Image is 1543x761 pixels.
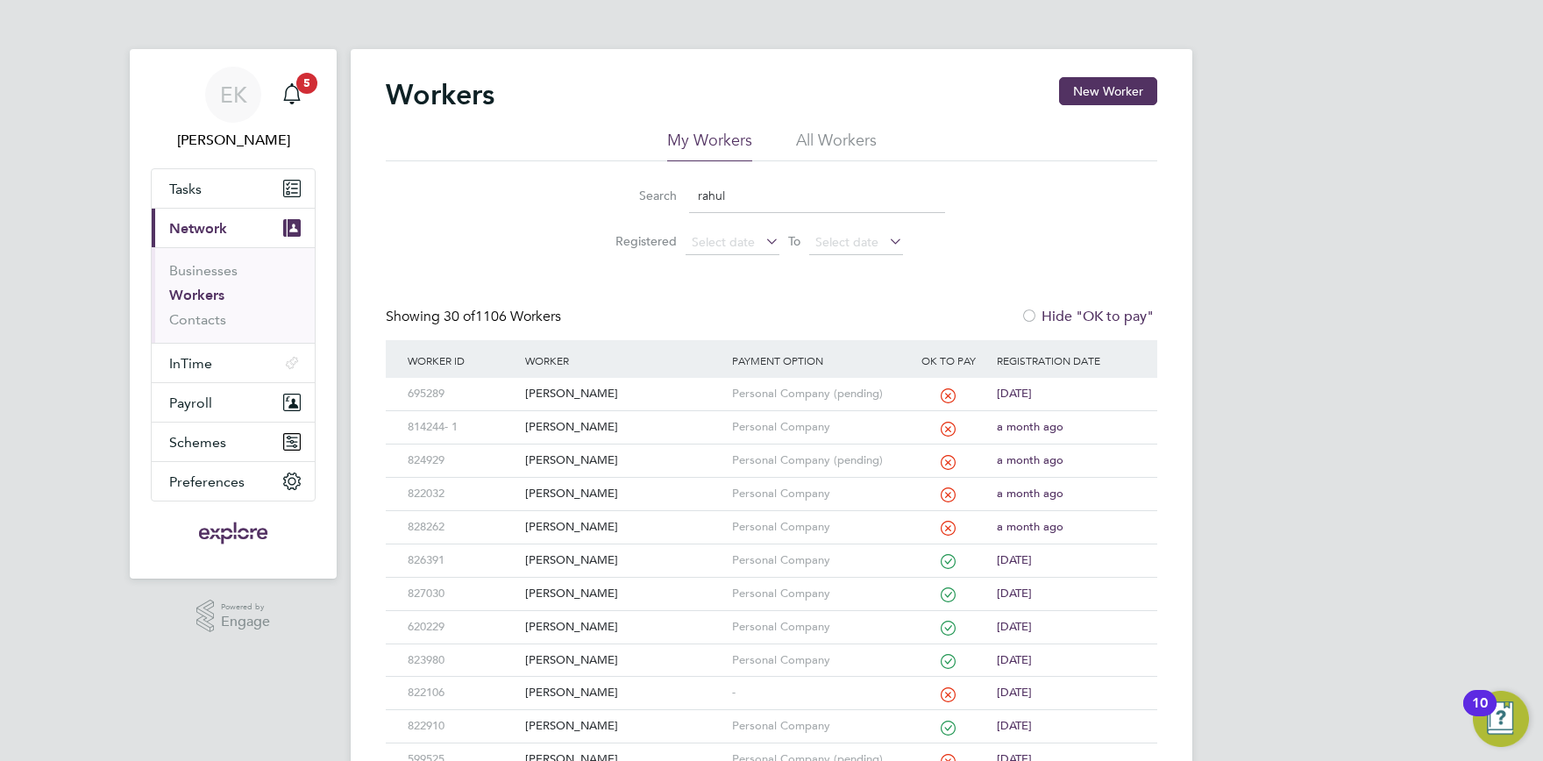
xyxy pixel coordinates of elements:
[904,340,992,380] div: OK to pay
[169,355,212,372] span: InTime
[997,619,1032,634] span: [DATE]
[728,644,905,677] div: Personal Company
[728,411,905,444] div: Personal Company
[997,685,1032,700] span: [DATE]
[151,130,316,151] span: Elena Kazi
[403,644,1140,658] a: 823980[PERSON_NAME]Personal Company[DATE]
[444,308,561,325] span: 1106 Workers
[997,718,1032,733] span: [DATE]
[152,462,315,501] button: Preferences
[689,179,945,213] input: Name, email or phone number
[521,544,727,577] div: [PERSON_NAME]
[169,220,227,237] span: Network
[1472,703,1488,726] div: 10
[403,611,521,644] div: 620229
[728,340,905,380] div: Payment Option
[403,477,1140,492] a: 822032[PERSON_NAME]Personal Companya month ago
[728,677,905,709] div: -
[403,709,1140,724] a: 822910[PERSON_NAME]Personal Company[DATE]
[403,677,521,709] div: 822106
[796,130,877,161] li: All Workers
[403,544,521,577] div: 826391
[196,600,271,633] a: Powered byEngage
[152,423,315,461] button: Schemes
[169,311,226,328] a: Contacts
[403,478,521,510] div: 822032
[403,644,521,677] div: 823980
[997,519,1063,534] span: a month ago
[521,578,727,610] div: [PERSON_NAME]
[997,419,1063,434] span: a month ago
[444,308,475,325] span: 30 of
[815,234,878,250] span: Select date
[403,511,521,544] div: 828262
[521,611,727,644] div: [PERSON_NAME]
[521,445,727,477] div: [PERSON_NAME]
[403,544,1140,558] a: 826391[PERSON_NAME]Personal Company[DATE]
[521,378,727,410] div: [PERSON_NAME]
[521,340,727,380] div: Worker
[151,519,316,547] a: Go to home page
[728,710,905,743] div: Personal Company
[221,615,270,629] span: Engage
[169,473,245,490] span: Preferences
[403,743,1140,757] a: 599525[PERSON_NAME]Personal Company (pending)[DATE]
[1473,691,1529,747] button: Open Resource Center, 10 new notifications
[728,611,905,644] div: Personal Company
[403,340,521,380] div: Worker ID
[386,308,565,326] div: Showing
[692,234,755,250] span: Select date
[403,710,521,743] div: 822910
[169,181,202,197] span: Tasks
[403,410,1140,425] a: 814244- 1[PERSON_NAME]Personal Companya month ago
[521,478,727,510] div: [PERSON_NAME]
[130,49,337,579] nav: Main navigation
[221,600,270,615] span: Powered by
[992,340,1140,380] div: Registration Date
[169,262,238,279] a: Businesses
[403,445,521,477] div: 824929
[783,230,806,252] span: To
[521,411,727,444] div: [PERSON_NAME]
[1020,308,1154,325] label: Hide "OK to pay"
[152,247,315,343] div: Network
[274,67,309,123] a: 5
[521,710,727,743] div: [PERSON_NAME]
[169,434,226,451] span: Schemes
[728,544,905,577] div: Personal Company
[403,578,521,610] div: 827030
[728,511,905,544] div: Personal Company
[151,67,316,151] a: EK[PERSON_NAME]
[169,287,224,303] a: Workers
[728,445,905,477] div: Personal Company (pending)
[997,486,1063,501] span: a month ago
[598,188,677,203] label: Search
[403,676,1140,691] a: 822106[PERSON_NAME]-[DATE]
[220,83,247,106] span: EK
[598,233,677,249] label: Registered
[152,344,315,382] button: InTime
[728,378,905,410] div: Personal Company (pending)
[403,411,521,444] div: 814244- 1
[403,377,1140,392] a: 695289[PERSON_NAME]Personal Company (pending)[DATE]
[403,577,1140,592] a: 827030[PERSON_NAME]Personal Company[DATE]
[521,644,727,677] div: [PERSON_NAME]
[667,130,752,161] li: My Workers
[997,552,1032,567] span: [DATE]
[386,77,494,112] h2: Workers
[997,452,1063,467] span: a month ago
[152,169,315,208] a: Tasks
[997,386,1032,401] span: [DATE]
[403,444,1140,459] a: 824929[PERSON_NAME]Personal Company (pending)a month ago
[728,478,905,510] div: Personal Company
[403,378,521,410] div: 695289
[197,519,270,547] img: exploregroup-logo-retina.png
[169,395,212,411] span: Payroll
[152,209,315,247] button: Network
[728,578,905,610] div: Personal Company
[521,511,727,544] div: [PERSON_NAME]
[997,652,1032,667] span: [DATE]
[296,73,317,94] span: 5
[403,610,1140,625] a: 620229[PERSON_NAME]Personal Company[DATE]
[1059,77,1157,105] button: New Worker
